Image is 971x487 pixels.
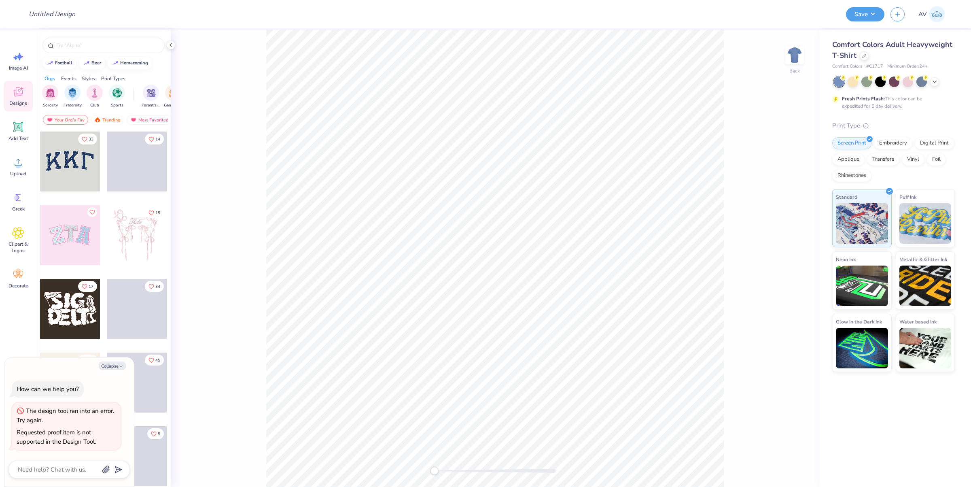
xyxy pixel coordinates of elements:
span: Sorority [43,102,58,108]
span: Water based Ink [899,317,937,326]
div: filter for Game Day [164,85,182,108]
img: most_fav.gif [130,117,137,123]
img: Aargy Velasco [929,6,945,22]
img: Neon Ink [836,266,888,306]
span: 34 [155,285,160,289]
img: Water based Ink [899,328,952,368]
div: Print Type [832,121,955,130]
button: filter button [87,85,103,108]
div: Your Org's Fav [43,115,88,125]
span: Decorate [8,283,28,289]
button: Like [87,207,97,217]
button: filter button [109,85,125,108]
div: Screen Print [832,137,871,149]
div: How can we help you? [17,385,79,393]
div: Accessibility label [430,467,439,475]
span: Minimum Order: 24 + [887,63,928,70]
img: trend_line.gif [112,61,119,66]
span: Comfort Colors Adult Heavyweight T-Shirt [832,40,952,60]
img: Glow in the Dark Ink [836,328,888,368]
span: Metallic & Glitter Ink [899,255,947,264]
button: filter button [142,85,160,108]
div: filter for Parent's Weekend [142,85,160,108]
span: 33 [89,137,93,141]
div: filter for Sports [109,85,125,108]
span: Sports [111,102,123,108]
div: Trending [91,115,124,125]
div: Orgs [45,75,55,82]
span: AV [918,10,927,19]
button: Like [145,355,164,366]
div: filter for Club [87,85,103,108]
div: filter for Sorority [42,85,58,108]
button: filter button [64,85,82,108]
span: Designs [9,100,27,106]
button: filter button [42,85,58,108]
img: Back [787,47,803,63]
div: Digital Print [915,137,954,149]
div: homecoming [120,61,148,65]
div: filter for Fraternity [64,85,82,108]
img: Game Day Image [169,88,178,98]
span: Game Day [164,102,182,108]
span: Club [90,102,99,108]
button: filter button [164,85,182,108]
a: AV [915,6,949,22]
div: football [55,61,72,65]
img: Fraternity Image [68,88,77,98]
button: Collapse [99,362,126,370]
div: Applique [832,153,865,166]
div: Embroidery [874,137,912,149]
span: Image AI [9,65,28,71]
strong: Fresh Prints Flash: [842,96,885,102]
span: Fraternity [64,102,82,108]
img: most_fav.gif [47,117,53,123]
span: Parent's Weekend [142,102,160,108]
img: Puff Ink [899,203,952,244]
div: Styles [82,75,95,82]
span: 5 [158,432,160,436]
span: 45 [155,358,160,362]
div: Back [789,67,800,74]
span: Puff Ink [899,193,916,201]
img: Parent's Weekend Image [146,88,156,98]
span: Comfort Colors [832,63,862,70]
input: Try "Alpha" [56,41,159,49]
div: Transfers [867,153,899,166]
img: Club Image [90,88,99,98]
div: Requested proof item is not supported in the Design Tool. [17,428,96,446]
div: Vinyl [902,153,924,166]
img: trend_line.gif [47,61,53,66]
div: Events [61,75,76,82]
div: This color can be expedited for 5 day delivery. [842,95,941,110]
img: trending.gif [94,117,101,123]
span: Standard [836,193,857,201]
span: 14 [155,137,160,141]
button: Like [78,281,97,292]
button: Like [145,134,164,145]
div: bear [91,61,101,65]
img: Standard [836,203,888,244]
div: The design tool ran into an error. Try again. [17,407,114,424]
img: Sports Image [112,88,122,98]
div: Rhinestones [832,170,871,182]
span: Upload [10,170,26,177]
button: Save [846,7,884,21]
button: bear [79,57,105,69]
div: Foil [927,153,946,166]
img: Sorority Image [46,88,55,98]
span: 15 [155,211,160,215]
span: 17 [89,285,93,289]
button: Like [145,207,164,218]
button: Like [78,134,97,145]
input: Untitled Design [22,6,82,22]
button: Like [78,355,97,366]
button: Like [145,281,164,292]
div: Most Favorited [127,115,172,125]
span: # C1717 [866,63,883,70]
button: football [42,57,76,69]
span: Add Text [8,135,28,142]
span: Glow in the Dark Ink [836,317,882,326]
span: Greek [12,206,25,212]
div: Print Types [101,75,125,82]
